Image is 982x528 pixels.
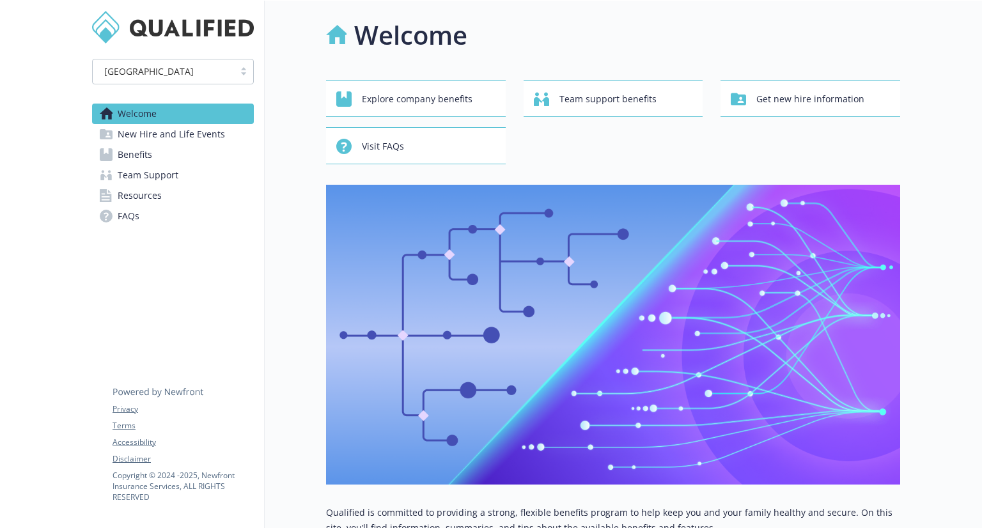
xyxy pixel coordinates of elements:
a: Resources [92,185,254,206]
span: New Hire and Life Events [118,124,225,144]
span: Explore company benefits [362,87,472,111]
button: Visit FAQs [326,127,506,164]
a: Privacy [113,403,253,415]
a: Disclaimer [113,453,253,465]
a: Accessibility [113,437,253,448]
a: Team Support [92,165,254,185]
a: Welcome [92,104,254,124]
span: FAQs [118,206,139,226]
p: Copyright © 2024 - 2025 , Newfront Insurance Services, ALL RIGHTS RESERVED [113,470,253,502]
span: [GEOGRAPHIC_DATA] [104,65,194,78]
span: Team support benefits [559,87,657,111]
a: Benefits [92,144,254,165]
img: overview page banner [326,185,900,485]
a: New Hire and Life Events [92,124,254,144]
span: Resources [118,185,162,206]
span: Welcome [118,104,157,124]
button: Explore company benefits [326,80,506,117]
span: [GEOGRAPHIC_DATA] [99,65,228,78]
span: Team Support [118,165,178,185]
button: Team support benefits [524,80,703,117]
button: Get new hire information [721,80,900,117]
span: Get new hire information [756,87,864,111]
h1: Welcome [354,16,467,54]
span: Visit FAQs [362,134,404,159]
a: Terms [113,420,253,431]
a: FAQs [92,206,254,226]
span: Benefits [118,144,152,165]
